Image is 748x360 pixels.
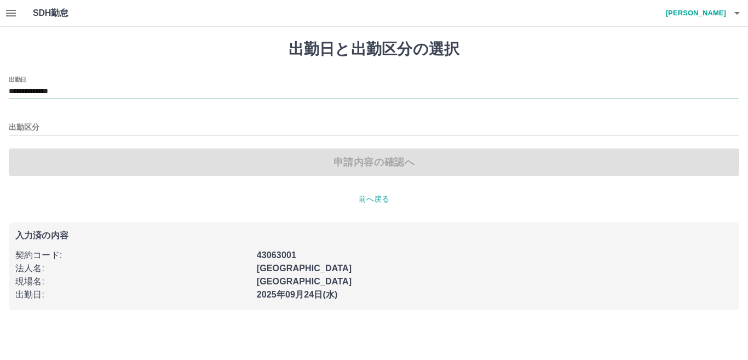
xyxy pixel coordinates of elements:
[9,75,26,83] label: 出勤日
[257,264,352,273] b: [GEOGRAPHIC_DATA]
[15,288,250,301] p: 出勤日 :
[15,262,250,275] p: 法人名 :
[257,290,338,299] b: 2025年09月24日(水)
[257,250,296,260] b: 43063001
[15,275,250,288] p: 現場名 :
[9,40,739,59] h1: 出勤日と出勤区分の選択
[257,277,352,286] b: [GEOGRAPHIC_DATA]
[15,249,250,262] p: 契約コード :
[9,193,739,205] p: 前へ戻る
[15,231,733,240] p: 入力済の内容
